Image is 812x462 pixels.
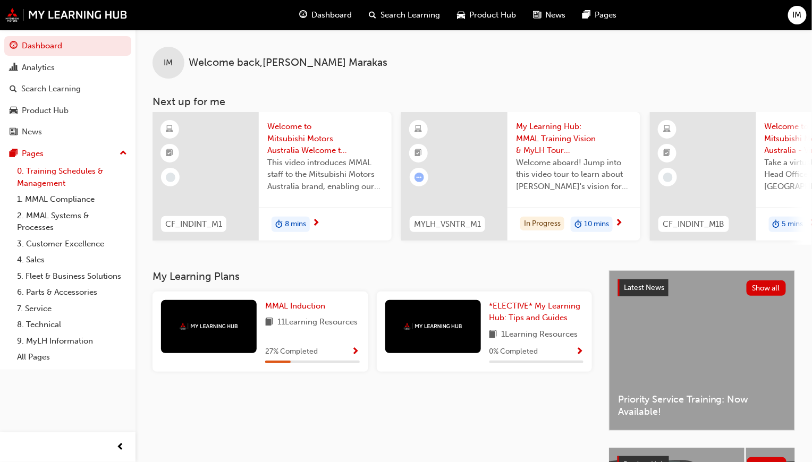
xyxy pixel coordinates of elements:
a: Latest NewsShow all [618,279,786,296]
h3: Next up for me [136,96,812,108]
span: news-icon [10,127,18,137]
span: duration-icon [574,218,582,232]
a: 1. MMAL Compliance [13,191,131,208]
button: Show Progress [576,345,583,358]
a: 3. Customer Excellence [13,236,131,252]
span: Priority Service Training: Now Available! [618,393,786,417]
span: MYLH_VSNTR_M1 [414,218,481,230]
a: News [4,122,131,142]
span: My Learning Hub: MMAL Training Vision & MyLH Tour (Elective) [516,121,632,157]
a: 2. MMAL Systems & Processes [13,208,131,236]
a: Product Hub [4,101,131,121]
a: 7. Service [13,301,131,317]
span: Latest News [624,283,664,292]
a: MYLH_VSNTR_M1My Learning Hub: MMAL Training Vision & MyLH Tour (Elective)Welcome aboard! Jump int... [401,112,640,241]
a: search-iconSearch Learning [360,4,449,26]
a: 0. Training Schedules & Management [13,163,131,191]
span: IM [164,57,173,69]
a: car-iconProduct Hub [449,4,525,26]
a: Analytics [4,58,131,78]
span: Welcome aboard! Jump into this video tour to learn about [PERSON_NAME]'s vision for your learning... [516,157,632,193]
a: 4. Sales [13,252,131,268]
button: IM [788,6,807,24]
span: booktick-icon [166,147,174,160]
span: Product Hub [469,9,516,21]
span: CF_INDINT_M1 [165,218,222,230]
a: 8. Technical [13,316,131,333]
span: news-icon [533,8,541,22]
span: 0 % Completed [489,346,538,358]
a: MMAL Induction [265,300,329,312]
span: car-icon [10,106,18,116]
img: mmal [5,8,128,22]
span: MMAL Induction [265,301,325,311]
span: Show Progress [576,347,583,357]
a: Dashboard [4,36,131,56]
a: 5. Fleet & Business Solutions [13,268,131,285]
span: 8 mins [285,218,306,230]
div: Pages [22,148,44,160]
span: duration-icon [275,218,283,232]
span: prev-icon [117,441,125,454]
span: learningResourceType_ELEARNING-icon [664,123,671,136]
span: Search Learning [380,9,440,21]
span: Welcome back , [PERSON_NAME] Marakas [189,57,387,69]
span: duration-icon [773,218,780,232]
span: learningResourceType_ELEARNING-icon [415,123,422,136]
span: booktick-icon [415,147,422,160]
div: In Progress [520,217,564,231]
span: pages-icon [582,8,590,22]
img: mmal [180,323,238,330]
span: CF_INDINT_M1B [663,218,725,230]
div: News [22,126,42,138]
span: IM [793,9,802,21]
span: next-icon [615,219,623,228]
span: book-icon [265,316,273,329]
span: learningRecordVerb_NONE-icon [663,173,673,182]
span: guage-icon [299,8,307,22]
button: Show Progress [352,345,360,358]
h3: My Learning Plans [153,270,592,283]
span: up-icon [120,147,127,160]
span: next-icon [312,219,320,228]
button: DashboardAnalyticsSearch LearningProduct HubNews [4,34,131,144]
span: Pages [595,9,616,21]
span: News [545,9,565,21]
a: CF_INDINT_M1Welcome to Mitsubishi Motors Australia Welcome to Mitsubishi Motors Australia - Video... [153,112,392,241]
span: 5 mins [782,218,803,230]
img: mmal [404,323,462,330]
span: Welcome to Mitsubishi Motors Australia Welcome to Mitsubishi Motors Australia - Video (MMAL Induc... [267,121,383,157]
a: *ELECTIVE* My Learning Hub: Tips and Guides [489,300,584,324]
a: 9. MyLH Information [13,333,131,349]
span: chart-icon [10,63,18,73]
span: booktick-icon [664,147,671,160]
a: Latest NewsShow allPriority Service Training: Now Available! [609,270,795,431]
span: learningRecordVerb_NONE-icon [166,173,175,182]
button: Pages [4,144,131,164]
span: learningResourceType_ELEARNING-icon [166,123,174,136]
a: guage-iconDashboard [291,4,360,26]
span: 27 % Completed [265,346,318,358]
div: Product Hub [22,105,69,117]
span: 1 Learning Resources [502,328,578,341]
button: Show all [747,280,786,296]
span: pages-icon [10,149,18,159]
span: search-icon [10,84,17,94]
span: guage-icon [10,41,18,51]
span: This video introduces MMAL staff to the Mitsubishi Motors Australia brand, enabling our staff to ... [267,157,383,193]
div: Analytics [22,62,55,74]
a: All Pages [13,349,131,365]
span: Dashboard [311,9,352,21]
a: pages-iconPages [574,4,625,26]
span: *ELECTIVE* My Learning Hub: Tips and Guides [489,301,581,323]
div: Search Learning [21,83,81,95]
a: 6. Parts & Accessories [13,284,131,301]
span: search-icon [369,8,376,22]
span: learningRecordVerb_ATTEMPT-icon [415,173,424,182]
span: car-icon [457,8,465,22]
span: Show Progress [352,347,360,357]
span: 11 Learning Resources [277,316,358,329]
span: 10 mins [584,218,609,230]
